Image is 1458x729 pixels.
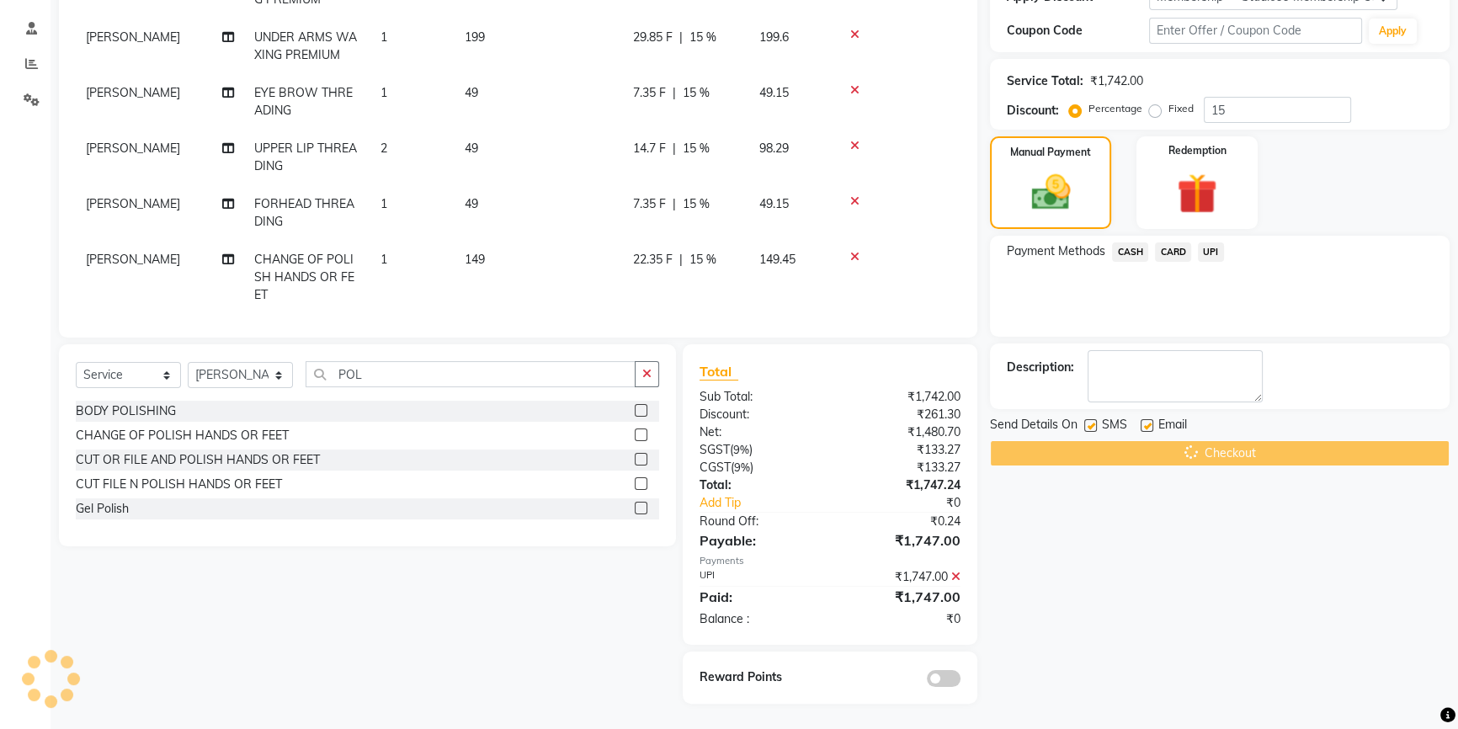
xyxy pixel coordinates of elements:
[254,252,354,302] span: CHANGE OF POLISH HANDS OR FEET
[76,451,320,469] div: CUT OR FILE AND POLISH HANDS OR FEET
[700,554,961,568] div: Payments
[1007,102,1059,120] div: Discount:
[380,252,387,267] span: 1
[465,141,478,156] span: 49
[683,195,710,213] span: 15 %
[86,141,180,156] span: [PERSON_NAME]
[687,668,830,687] div: Reward Points
[254,141,357,173] span: UPPER LIP THREADING
[700,460,731,475] span: CGST
[687,388,830,406] div: Sub Total:
[254,29,357,62] span: UNDER ARMS WAXING PREMIUM
[1010,145,1091,160] label: Manual Payment
[86,252,180,267] span: [PERSON_NAME]
[1102,416,1127,437] span: SMS
[86,196,180,211] span: [PERSON_NAME]
[633,29,673,46] span: 29.85 F
[1164,168,1230,219] img: _gift.svg
[1369,19,1417,44] button: Apply
[679,29,683,46] span: |
[633,195,666,213] span: 7.35 F
[673,84,676,102] span: |
[830,441,973,459] div: ₹133.27
[759,141,789,156] span: 98.29
[683,84,710,102] span: 15 %
[1007,22,1149,40] div: Coupon Code
[759,252,796,267] span: 149.45
[683,140,710,157] span: 15 %
[759,196,789,211] span: 49.15
[1149,18,1362,44] input: Enter Offer / Coupon Code
[687,459,830,476] div: ( )
[687,530,830,551] div: Payable:
[830,406,973,423] div: ₹261.30
[687,568,830,586] div: UPI
[1007,242,1105,260] span: Payment Methods
[687,610,830,628] div: Balance :
[687,513,830,530] div: Round Off:
[1007,72,1083,90] div: Service Total:
[465,252,485,267] span: 149
[687,494,854,512] a: Add Tip
[76,476,282,493] div: CUT FILE N POLISH HANDS OR FEET
[1088,101,1142,116] label: Percentage
[76,500,129,518] div: Gel Polish
[830,587,973,607] div: ₹1,747.00
[1158,416,1187,437] span: Email
[380,141,387,156] span: 2
[465,196,478,211] span: 49
[465,29,485,45] span: 199
[687,423,830,441] div: Net:
[86,85,180,100] span: [PERSON_NAME]
[76,427,289,444] div: CHANGE OF POLISH HANDS OR FEET
[633,140,666,157] span: 14.7 F
[700,442,730,457] span: SGST
[380,85,387,100] span: 1
[1198,242,1224,262] span: UPI
[830,513,973,530] div: ₹0.24
[830,388,973,406] div: ₹1,742.00
[673,140,676,157] span: |
[1168,143,1227,158] label: Redemption
[1112,242,1148,262] span: CASH
[633,251,673,269] span: 22.35 F
[734,460,750,474] span: 9%
[1090,72,1143,90] div: ₹1,742.00
[830,459,973,476] div: ₹133.27
[830,423,973,441] div: ₹1,480.70
[1019,170,1083,215] img: _cash.svg
[86,29,180,45] span: [PERSON_NAME]
[687,587,830,607] div: Paid:
[990,416,1078,437] span: Send Details On
[687,476,830,494] div: Total:
[465,85,478,100] span: 49
[854,494,973,512] div: ₹0
[689,29,716,46] span: 15 %
[700,363,738,380] span: Total
[306,361,636,387] input: Search or Scan
[689,251,716,269] span: 15 %
[687,441,830,459] div: ( )
[733,443,749,456] span: 9%
[759,85,789,100] span: 49.15
[76,402,176,420] div: BODY POLISHING
[830,568,973,586] div: ₹1,747.00
[673,195,676,213] span: |
[380,29,387,45] span: 1
[679,251,683,269] span: |
[830,530,973,551] div: ₹1,747.00
[830,476,973,494] div: ₹1,747.24
[1007,359,1074,376] div: Description:
[254,85,353,118] span: EYE BROW THREADING
[254,196,354,229] span: FORHEAD THREADING
[1155,242,1191,262] span: CARD
[1168,101,1194,116] label: Fixed
[380,196,387,211] span: 1
[687,406,830,423] div: Discount:
[633,84,666,102] span: 7.35 F
[830,610,973,628] div: ₹0
[759,29,789,45] span: 199.6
